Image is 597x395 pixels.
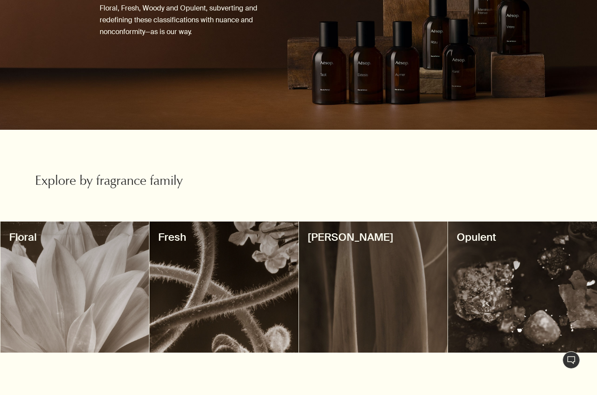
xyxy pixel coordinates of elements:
[149,222,298,353] a: decorativeFresh
[0,222,149,353] a: decorativeFloral
[448,222,597,353] a: decorativeOpulent
[308,230,439,244] h3: [PERSON_NAME]
[562,351,580,369] button: Live Assistance
[158,230,290,244] h3: Fresh
[457,230,588,244] h3: Opulent
[35,173,211,191] h2: Explore by fragrance family
[9,230,141,244] h3: Floral
[299,222,448,353] a: decorative[PERSON_NAME]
